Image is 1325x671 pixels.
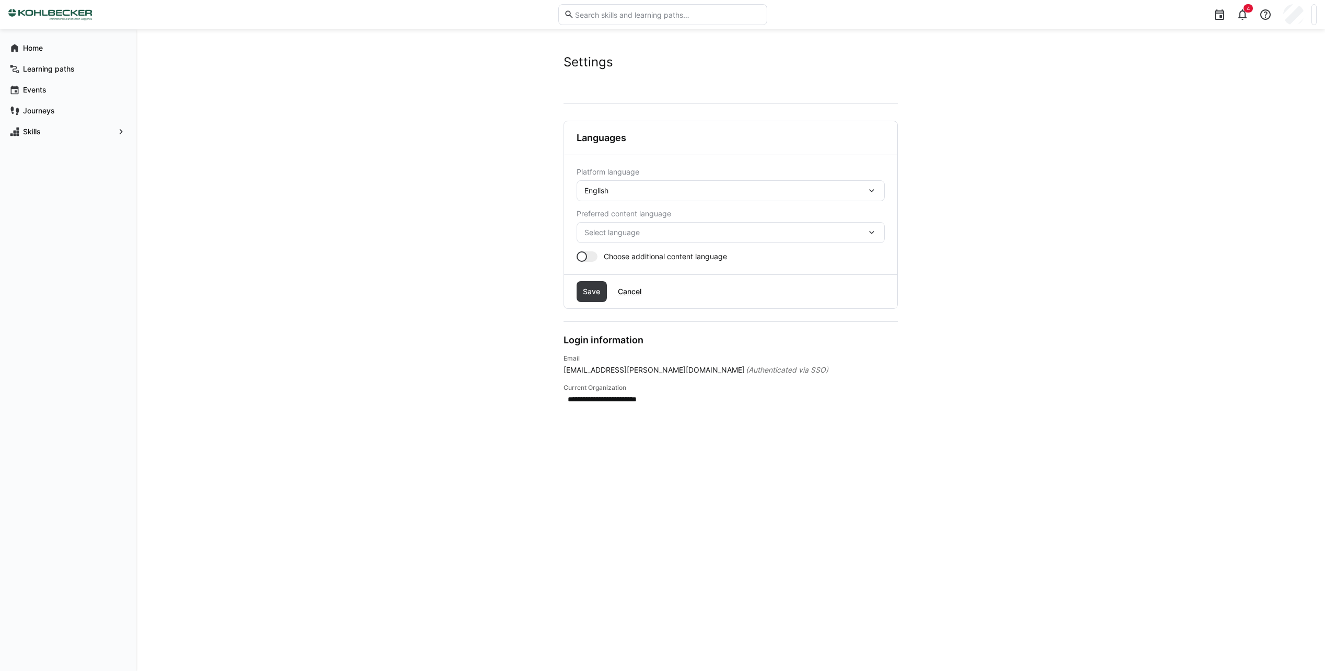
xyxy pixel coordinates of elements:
[577,168,639,176] span: Platform language
[611,281,648,302] button: Cancel
[746,365,828,375] span: (Authenticated via SSO)
[584,186,608,196] span: English
[577,132,626,144] h3: Languages
[564,54,898,70] h2: Settings
[584,227,866,238] span: Select language
[577,210,671,218] span: Preferred content language
[564,334,643,346] h3: Login information
[616,286,643,297] span: Cancel
[1247,5,1250,11] span: 4
[604,251,727,262] span: Choose additional content language
[577,281,607,302] button: Save
[564,354,898,363] h4: Email
[564,365,745,375] span: [EMAIL_ADDRESS][PERSON_NAME][DOMAIN_NAME]
[564,384,898,392] h4: Current Organization
[581,286,602,297] span: Save
[574,10,761,19] input: Search skills and learning paths…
